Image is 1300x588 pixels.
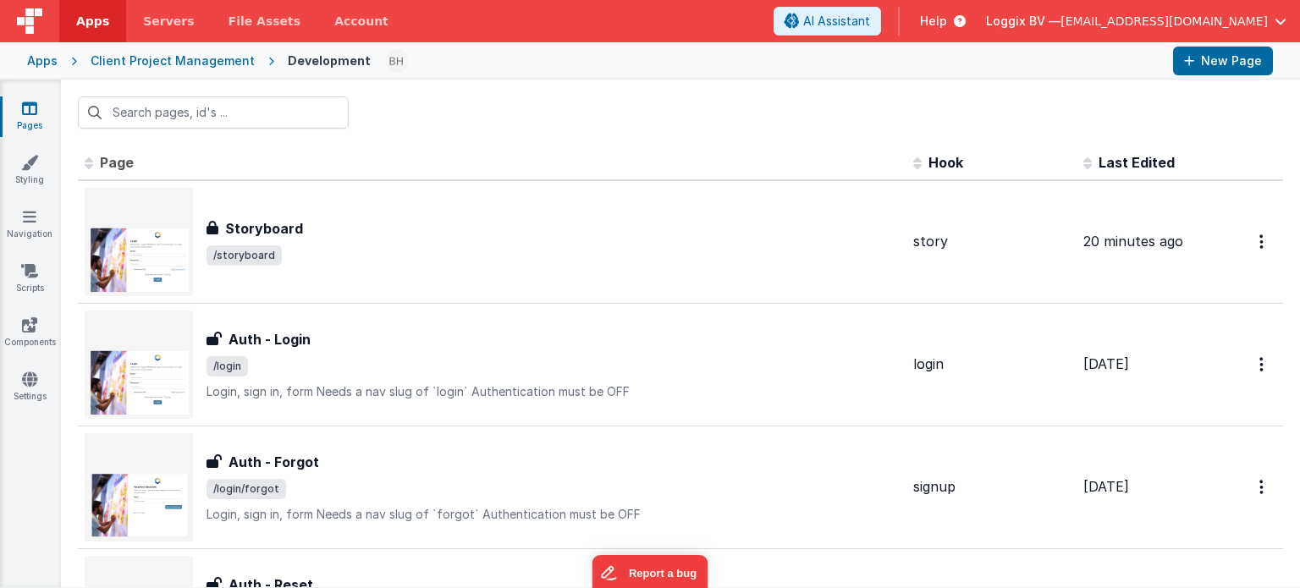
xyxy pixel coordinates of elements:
span: Help [920,13,947,30]
div: Development [288,52,371,69]
span: Hook [928,154,963,171]
span: Servers [143,13,194,30]
button: Options [1249,224,1276,259]
div: story [913,232,1070,251]
span: 20 minutes ago [1083,233,1183,250]
span: Apps [76,13,109,30]
span: /login [207,356,248,376]
div: Client Project Management [91,52,255,69]
button: Loggix BV — [EMAIL_ADDRESS][DOMAIN_NAME] [986,13,1286,30]
button: New Page [1173,47,1273,75]
button: Options [1249,347,1276,382]
h3: Storyboard [225,218,303,239]
span: File Assets [229,13,301,30]
span: Last Edited [1099,154,1175,171]
div: Apps [27,52,58,69]
span: [DATE] [1083,355,1129,372]
span: /storyboard [207,245,282,266]
span: Page [100,154,134,171]
h3: Auth - Forgot [229,452,319,472]
span: [EMAIL_ADDRESS][DOMAIN_NAME] [1060,13,1268,30]
span: [DATE] [1083,478,1129,495]
input: Search pages, id's ... [78,96,349,129]
div: login [913,354,1070,374]
p: Login, sign in, form Needs a nav slug of `login` Authentication must be OFF [207,383,900,400]
button: AI Assistant [774,7,881,36]
span: /login/forgot [207,479,286,499]
button: Options [1249,470,1276,504]
p: Login, sign in, form Needs a nav slug of `forgot` Authentication must be OFF [207,506,900,523]
span: Loggix BV — [986,13,1060,30]
img: 3ad3aa5857d352abba5aafafe73d6257 [385,49,409,73]
div: signup [913,477,1070,497]
h3: Auth - Login [229,329,311,349]
span: AI Assistant [803,13,870,30]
